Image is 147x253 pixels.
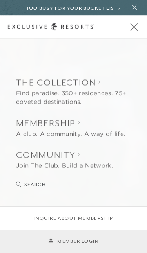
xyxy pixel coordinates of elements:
h2: Membership [16,117,125,130]
button: Show Membership sub-navigation [16,117,125,138]
button: Show The Collection sub-navigation [16,77,131,107]
a: Member Login [48,238,99,245]
h6: Too busy for your bucket list? [26,5,121,12]
button: Open navigation [129,24,139,30]
div: Find paradise. 350+ residences. 75+ coveted destinations. [16,89,131,107]
button: Search [16,181,46,188]
h2: The Collection [16,77,131,89]
div: A club. A community. A way of life. [16,130,125,139]
button: Show Community sub-navigation [16,149,113,170]
h2: Community [16,149,113,161]
iframe: Qualified Messenger [111,217,147,253]
a: Inquire about membership [34,215,113,222]
div: Join The Club. Build a Network. [16,161,113,170]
